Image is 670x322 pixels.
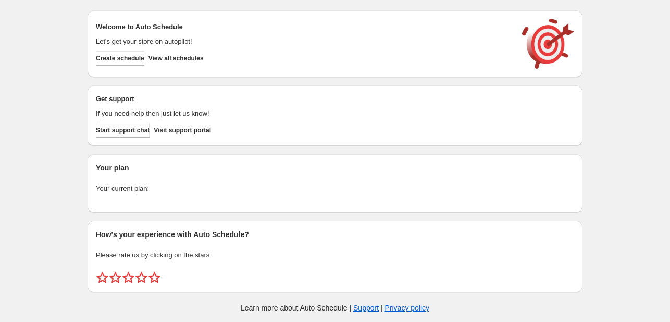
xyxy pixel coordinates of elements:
span: Start support chat [96,126,150,134]
h2: How's your experience with Auto Schedule? [96,229,574,240]
p: Please rate us by clicking on the stars [96,250,574,261]
p: Learn more about Auto Schedule | | [241,303,429,313]
span: View all schedules [148,54,204,63]
a: Privacy policy [385,304,430,312]
span: Create schedule [96,54,144,63]
p: If you need help then just let us know! [96,108,512,119]
button: Create schedule [96,51,144,66]
h2: Get support [96,94,512,104]
p: Your current plan: [96,183,574,194]
a: Visit support portal [154,123,211,138]
h2: Your plan [96,163,574,173]
a: Start support chat [96,123,150,138]
a: Support [353,304,379,312]
span: Visit support portal [154,126,211,134]
button: View all schedules [148,51,204,66]
p: Let's get your store on autopilot! [96,36,512,47]
h2: Welcome to Auto Schedule [96,22,512,32]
